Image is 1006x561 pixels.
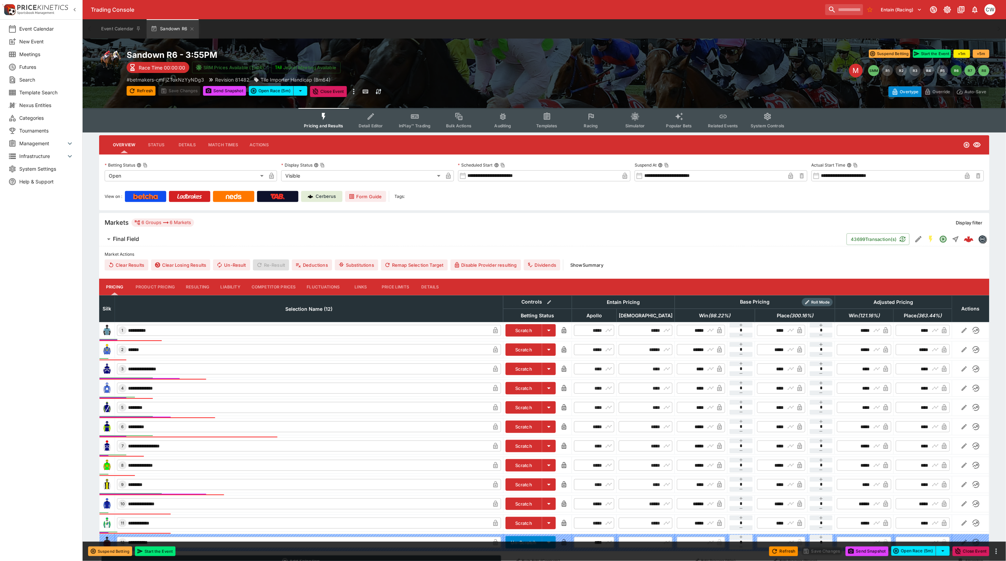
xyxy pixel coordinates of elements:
span: Management [19,140,66,147]
div: Event type filters [298,108,790,133]
button: Actions [244,137,275,153]
div: Visible [281,170,443,181]
img: runner 11 [102,518,113,529]
svg: Open [963,141,970,148]
button: Connected to PK [928,3,940,16]
img: Sportsbook Management [17,11,54,14]
button: Un-Scratch [506,536,542,549]
img: runner 1 [102,325,113,336]
button: R7 [965,65,976,76]
img: runner 10 [102,498,113,509]
button: Scratch [506,401,542,414]
img: jetbet-logo.svg [275,64,282,71]
span: 12 [119,540,126,545]
button: Scratch [506,382,542,394]
span: Pricing and Results [304,123,343,128]
img: PriceKinetics Logo [2,3,16,17]
img: runner 2 [102,344,113,355]
span: Categories [19,114,74,121]
span: Win(121.16%) [841,311,887,320]
span: System Settings [19,165,74,172]
span: 2 [120,347,125,352]
button: Scratch [506,324,542,337]
button: R4 [923,65,934,76]
span: Futures [19,63,74,71]
img: logo-cerberus--red.svg [964,234,974,244]
p: Display Status [281,162,313,168]
em: ( 98.22 %) [709,311,731,320]
h2: Copy To Clipboard [127,50,558,60]
button: Substitutions [335,260,378,271]
button: Copy To Clipboard [143,163,148,168]
button: Overview [107,137,141,153]
img: Betcha [133,194,158,199]
a: Cerberus [301,191,342,202]
span: Infrastructure [19,152,66,160]
button: Close Event [310,86,347,97]
svg: Visible [973,141,981,149]
button: Refresh [127,86,156,96]
svg: Open [939,235,947,243]
div: Trading Console [91,6,823,13]
span: 6 [120,424,125,429]
img: horse_racing.png [99,50,121,72]
button: SMM [868,65,879,76]
span: Meetings [19,51,74,58]
span: Simulator [625,123,645,128]
img: runner 9 [102,479,113,490]
button: select merge strategy [936,546,950,556]
button: Auto-Save [953,86,989,97]
span: Templates [537,123,558,128]
em: ( 121.16 %) [858,311,880,320]
img: Cerberus [308,194,313,199]
p: Race Time 00:00:00 [139,64,185,71]
a: 0b372fbf-74ee-4a7d-9aaf-18c9254c0db8 [962,232,976,246]
th: Actions [952,295,989,322]
span: 11 [119,521,126,526]
button: ShowSummary [566,260,607,271]
span: Place(300.16%) [769,311,821,320]
span: Selection Name (12) [278,305,340,313]
div: Tile Importer Handicap (Bm64) [254,76,330,83]
span: Template Search [19,89,74,96]
button: Christopher Winter [983,2,998,17]
button: R3 [910,65,921,76]
button: Clear Losing Results [151,260,210,271]
nav: pagination navigation [868,65,989,76]
span: Place(363.44%) [896,311,949,320]
p: Suspend At [635,162,657,168]
span: Un-Result [213,260,250,271]
button: Remap Selection Target [381,260,448,271]
button: Copy To Clipboard [320,163,325,168]
span: 9 [120,482,125,487]
div: Open [105,170,266,181]
button: Suspend Betting [869,50,910,58]
button: Clear Results [105,260,148,271]
th: Apollo [572,309,617,322]
button: Scratch [506,363,542,375]
img: runner 8 [102,460,113,471]
button: Suspend AtCopy To Clipboard [658,163,663,168]
button: Jetbet Meeting Available [271,62,341,73]
button: Details [172,137,203,153]
button: Copy To Clipboard [500,163,505,168]
span: Bulk Actions [446,123,472,128]
div: Start From [889,86,989,97]
button: Disable Provider resulting [451,260,521,271]
button: Overtype [889,86,922,97]
button: Open [937,233,950,245]
button: Toggle light/dark mode [941,3,954,16]
button: SRM Prices Available (Top4) [192,62,268,73]
div: Base Pricing [738,298,773,306]
button: Copy To Clipboard [664,163,669,168]
span: New Event [19,38,74,45]
div: split button [891,546,950,556]
button: +5m [973,50,989,58]
img: runner 7 [102,441,113,452]
button: select merge strategy [294,86,307,96]
button: Final Field [99,232,847,246]
span: Detail Editor [359,123,383,128]
h6: Final Field [113,235,139,243]
span: 1 [120,328,125,333]
span: Re-Result [253,260,289,271]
